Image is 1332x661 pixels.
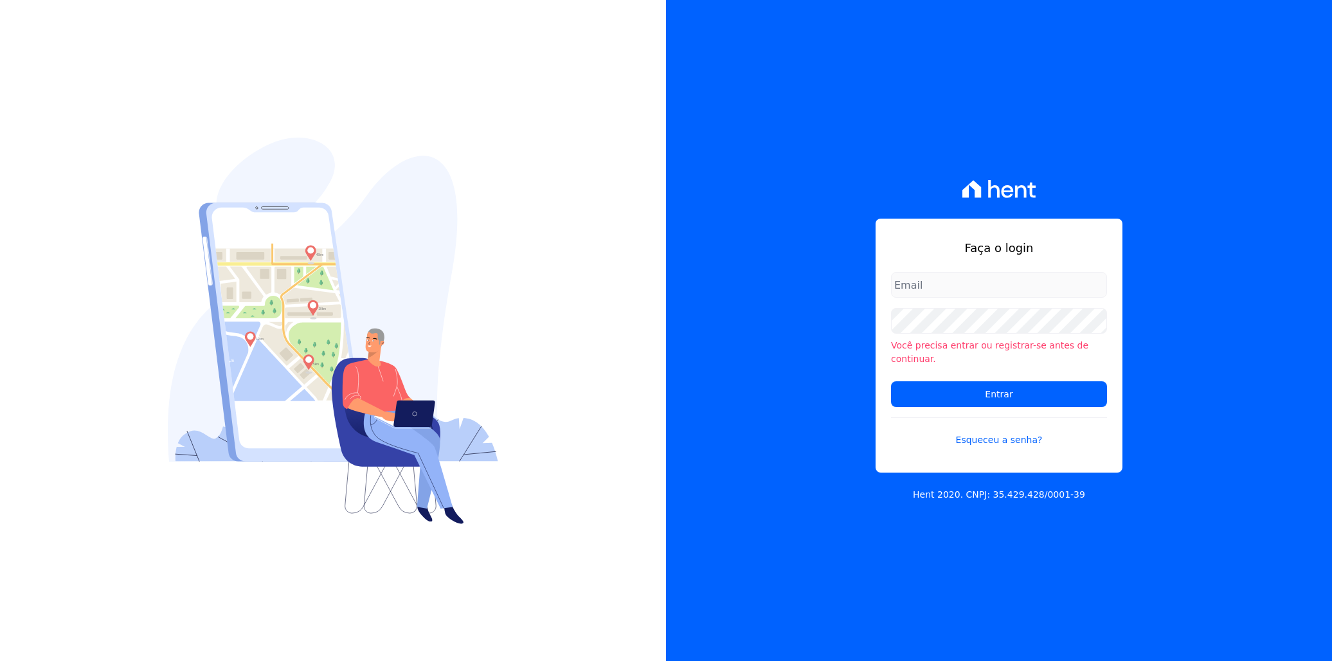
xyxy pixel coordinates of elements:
[891,272,1107,298] input: Email
[168,138,498,524] img: Login
[891,339,1107,366] li: Você precisa entrar ou registrar-se antes de continuar.
[913,488,1085,502] p: Hent 2020. CNPJ: 35.429.428/0001-39
[891,381,1107,407] input: Entrar
[891,239,1107,257] h1: Faça o login
[891,417,1107,447] a: Esqueceu a senha?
